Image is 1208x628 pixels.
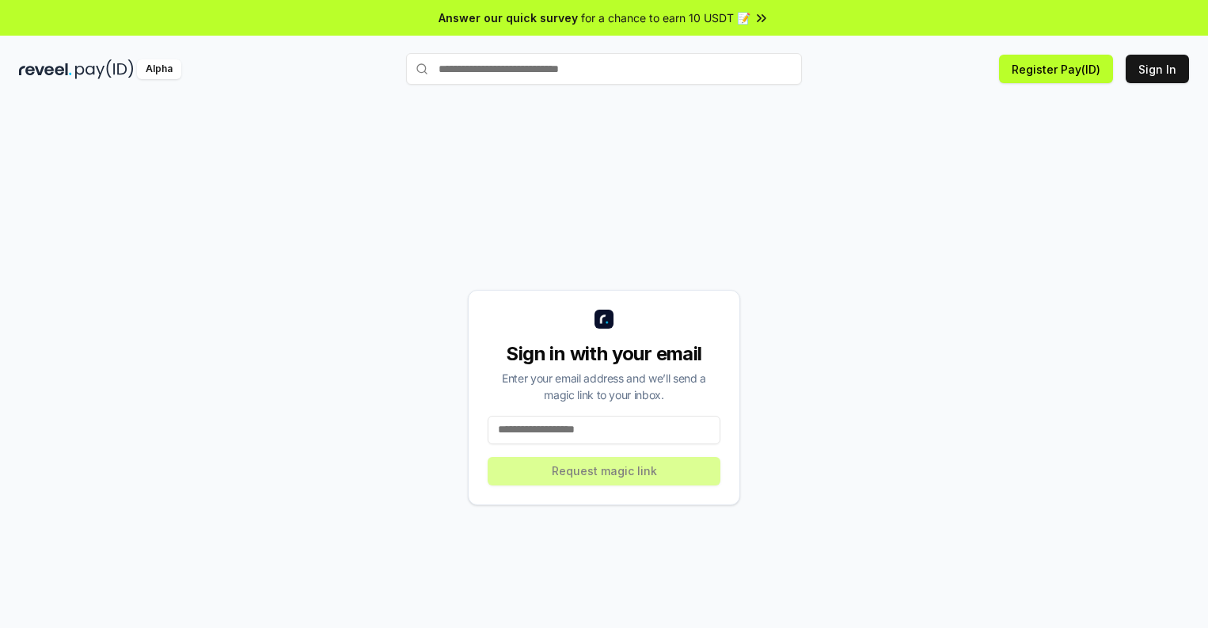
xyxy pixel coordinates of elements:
button: Register Pay(ID) [999,55,1113,83]
div: Sign in with your email [488,341,720,367]
span: for a chance to earn 10 USDT 📝 [581,10,750,26]
div: Alpha [137,59,181,79]
img: reveel_dark [19,59,72,79]
img: logo_small [595,310,613,329]
img: pay_id [75,59,134,79]
button: Sign In [1126,55,1189,83]
span: Answer our quick survey [439,10,578,26]
div: Enter your email address and we’ll send a magic link to your inbox. [488,370,720,403]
